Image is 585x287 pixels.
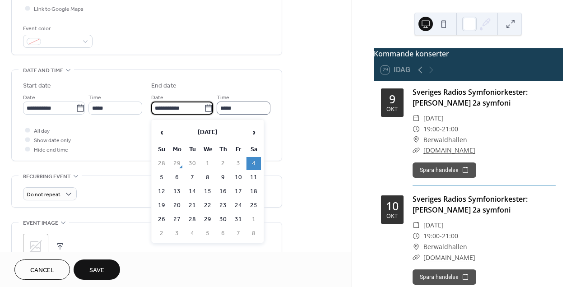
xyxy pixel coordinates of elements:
td: 5 [200,227,215,240]
span: Event image [23,218,58,228]
span: - [440,124,442,134]
span: Berwaldhallen [423,241,467,252]
a: Sveriges Radios Symfoniorkester: [PERSON_NAME] 2a symfoni [413,87,528,108]
td: 1 [246,213,261,226]
div: ​ [413,252,420,263]
th: Su [154,143,169,156]
td: 6 [170,171,184,184]
td: 22 [200,199,215,212]
td: 3 [170,227,184,240]
td: 24 [231,199,246,212]
span: Save [89,266,104,275]
td: 31 [231,213,246,226]
td: 2 [216,157,230,170]
span: 19:00 [423,231,440,241]
th: Mo [170,143,184,156]
span: 19:00 [423,124,440,134]
td: 8 [200,171,215,184]
td: 17 [231,185,246,198]
div: 10 [386,200,399,212]
span: [DATE] [423,220,444,231]
span: Do not repeat [27,190,60,200]
td: 13 [170,185,184,198]
td: 21 [185,199,200,212]
span: - [440,231,442,241]
span: 21:00 [442,124,458,134]
button: Spara händelse [413,162,476,178]
div: ; [23,234,48,259]
button: Spara händelse [413,269,476,285]
td: 20 [170,199,184,212]
span: Time [217,93,229,102]
div: 9 [389,93,395,105]
span: Cancel [30,266,54,275]
td: 3 [231,157,246,170]
td: 5 [154,171,169,184]
a: [DOMAIN_NAME] [423,146,475,154]
th: Tu [185,143,200,156]
td: 14 [185,185,200,198]
div: ​ [413,113,420,124]
td: 7 [185,171,200,184]
th: Sa [246,143,261,156]
td: 30 [185,157,200,170]
td: 10 [231,171,246,184]
span: All day [34,126,50,136]
a: [DOMAIN_NAME] [423,253,475,262]
th: Th [216,143,230,156]
span: [DATE] [423,113,444,124]
div: ​ [413,134,420,145]
th: We [200,143,215,156]
div: Start date [23,81,51,91]
td: 4 [246,157,261,170]
span: Hide end time [34,145,68,155]
span: Time [88,93,101,102]
div: Event color [23,24,91,33]
span: Date and time [23,66,63,75]
div: ​ [413,124,420,134]
span: Link to Google Maps [34,5,84,14]
td: 8 [246,227,261,240]
span: Date [23,93,35,102]
td: 29 [200,213,215,226]
span: Recurring event [23,172,71,181]
td: 7 [231,227,246,240]
td: 28 [185,213,200,226]
td: 4 [185,227,200,240]
div: okt [386,213,398,219]
td: 6 [216,227,230,240]
td: 29 [170,157,184,170]
td: 2 [154,227,169,240]
td: 1 [200,157,215,170]
td: 16 [216,185,230,198]
td: 18 [246,185,261,198]
td: 19 [154,199,169,212]
td: 27 [170,213,184,226]
div: ​ [413,220,420,231]
span: Show date only [34,136,71,145]
div: okt [386,106,398,112]
td: 11 [246,171,261,184]
div: Kommande konserter [374,48,563,59]
span: Berwaldhallen [423,134,467,145]
td: 30 [216,213,230,226]
span: ‹ [155,123,168,141]
td: 15 [200,185,215,198]
div: End date [151,81,176,91]
th: [DATE] [170,123,246,142]
div: ​ [413,231,420,241]
button: Save [74,259,120,280]
td: 23 [216,199,230,212]
span: 21:00 [442,231,458,241]
th: Fr [231,143,246,156]
div: ​ [413,145,420,156]
a: Sveriges Radios Symfoniorkester: [PERSON_NAME] 2a symfoni [413,194,528,215]
span: Date [151,93,163,102]
td: 26 [154,213,169,226]
button: Cancel [14,259,70,280]
td: 25 [246,199,261,212]
td: 28 [154,157,169,170]
div: ​ [413,241,420,252]
td: 9 [216,171,230,184]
